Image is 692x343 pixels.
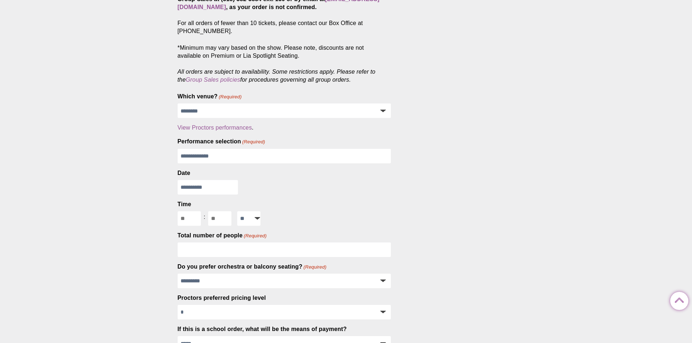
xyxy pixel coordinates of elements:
a: View Proctors performances [178,124,252,131]
p: *Minimum may vary based on the show. Please note, discounts are not available on Premium or Lia S... [178,44,391,84]
label: Proctors preferred pricing level [178,294,266,302]
span: (Required) [303,264,327,270]
span: (Required) [242,139,265,145]
label: Performance selection [178,138,265,146]
a: Back to Top [670,292,685,307]
span: (Required) [243,233,267,239]
div: : [201,211,209,223]
span: (Required) [218,94,242,100]
label: Date [178,169,190,177]
em: All orders are subject to availability. Some restrictions apply. Please refer to the for procedur... [178,69,376,83]
label: If this is a school order, what will be the means of payment? [178,325,347,333]
div: . [178,124,391,132]
label: Total number of people [178,232,267,240]
legend: Time [178,200,191,208]
a: Group Sales policies [186,77,240,83]
label: Do you prefer orchestra or balcony seating? [178,263,327,271]
label: Which venue? [178,93,242,101]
